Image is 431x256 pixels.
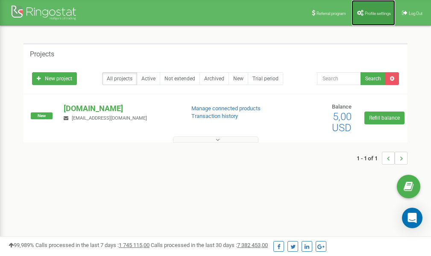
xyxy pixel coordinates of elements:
[35,242,150,248] span: Calls processed in the last 7 days :
[199,72,229,85] a: Archived
[332,111,352,134] span: 5,00 USD
[9,242,34,248] span: 99,989%
[402,208,422,228] div: Open Intercom Messenger
[191,113,238,119] a: Transaction history
[32,72,77,85] a: New project
[317,72,361,85] input: Search
[357,152,382,165] span: 1 - 1 of 1
[31,112,53,119] span: New
[119,242,150,248] u: 1 745 115,00
[237,242,268,248] u: 7 382 453,00
[30,50,54,58] h5: Projects
[151,242,268,248] span: Calls processed in the last 30 days :
[248,72,283,85] a: Trial period
[364,112,405,124] a: Refill balance
[365,11,391,16] span: Profile settings
[409,11,422,16] span: Log Out
[357,143,408,173] nav: ...
[137,72,160,85] a: Active
[64,103,177,114] p: [DOMAIN_NAME]
[160,72,200,85] a: Not extended
[332,103,352,110] span: Balance
[72,115,147,121] span: [EMAIL_ADDRESS][DOMAIN_NAME]
[317,11,346,16] span: Referral program
[102,72,137,85] a: All projects
[229,72,248,85] a: New
[361,72,386,85] button: Search
[191,105,261,112] a: Manage connected products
